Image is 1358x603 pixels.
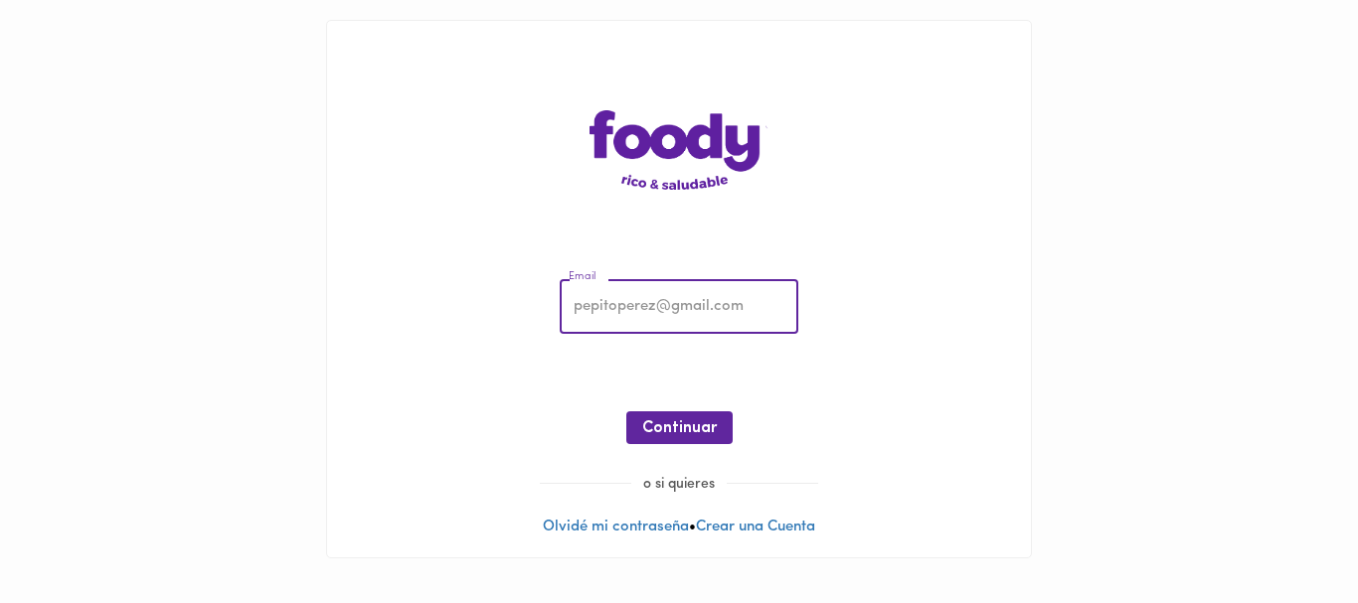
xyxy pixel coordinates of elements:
[631,477,727,492] span: o si quieres
[642,419,717,438] span: Continuar
[560,280,798,335] input: pepitoperez@gmail.com
[327,21,1031,557] div: •
[590,110,768,190] img: logo-main-page.png
[543,520,689,534] a: Olvidé mi contraseña
[626,411,733,444] button: Continuar
[696,520,815,534] a: Crear una Cuenta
